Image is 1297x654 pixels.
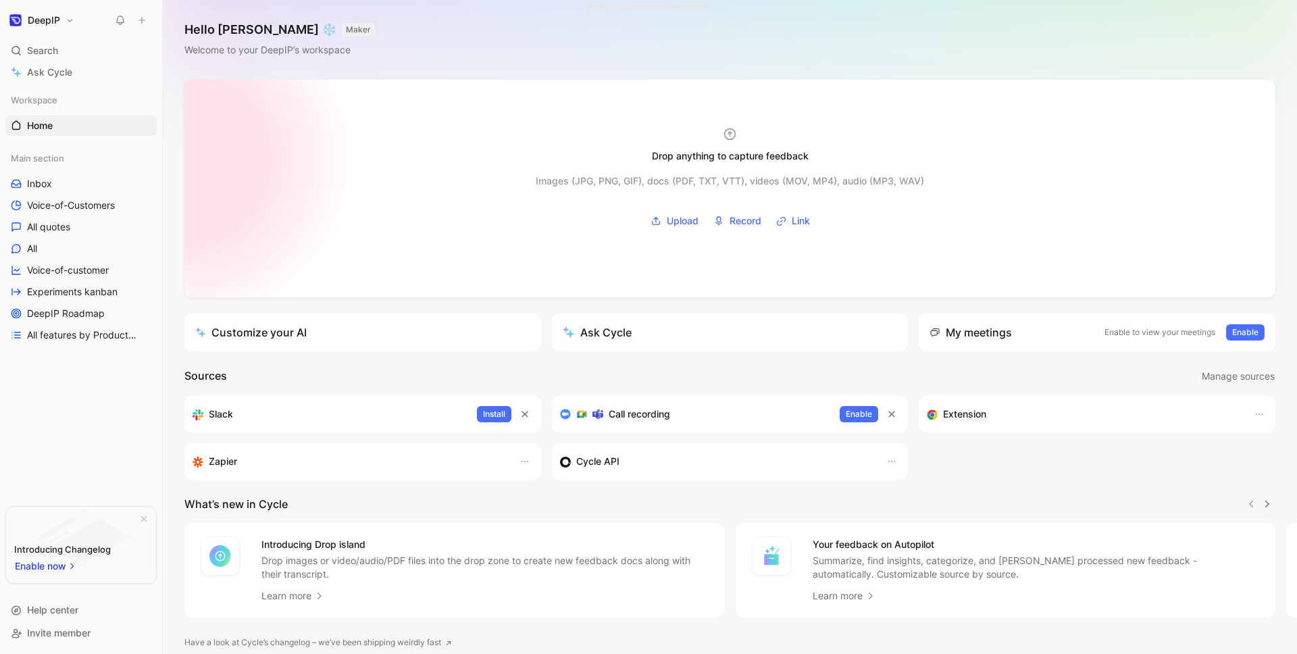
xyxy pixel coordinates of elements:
span: Manage sources [1202,368,1275,384]
span: Ask Cycle [27,64,72,80]
span: All features by Product area [27,328,139,342]
span: Enable [846,407,872,421]
div: Capture feedback from anywhere on the web [927,406,1240,422]
a: All quotes [5,217,157,237]
a: Experiments kanban [5,282,157,302]
div: Main sectionInboxVoice-of-CustomersAll quotesAllVoice-of-customerExperiments kanbanDeepIP Roadmap... [5,148,157,345]
h2: Sources [184,368,227,385]
span: Upload [667,213,698,229]
div: Introducing Changelog [14,541,111,557]
span: Search [27,43,58,59]
span: Enable now [15,558,68,574]
a: Voice-of-customer [5,260,157,280]
a: Inbox [5,174,157,194]
span: Voice-of-customer [27,263,109,277]
button: Enable [840,406,878,422]
span: All [27,242,37,255]
span: DeepIP Roadmap [27,307,105,320]
a: Learn more [261,588,325,604]
div: Search [5,41,157,61]
span: Invite member [27,627,91,638]
div: Drop anything to capture feedback [652,148,809,164]
button: MAKER [342,23,375,36]
button: Ask Cycle [552,313,909,351]
div: Welcome to your DeepIP’s workspace [184,42,375,58]
span: Main section [11,151,64,165]
a: Customize your AI [184,313,541,351]
a: Have a look at Cycle’s changelog – we’ve been shipping weirdly fast [184,636,452,649]
div: Ask Cycle [563,324,632,341]
h3: Extension [943,406,986,422]
span: Voice-of-Customers [27,199,115,212]
button: Enable [1226,324,1265,341]
button: Enable now [14,557,78,575]
div: Sync your customers, send feedback and get updates in Slack [193,406,466,422]
span: Help center [27,604,78,615]
button: DeepIPDeepIP [5,11,78,30]
h4: Your feedback on Autopilot [813,536,1260,553]
a: DeepIP Roadmap [5,303,157,324]
div: Invite member [5,623,157,643]
span: All quotes [27,220,70,234]
img: bg-BLZuj68n.svg [18,507,145,576]
div: Main section [5,148,157,168]
a: All features by Product area [5,325,157,345]
h3: Cycle API [576,453,619,470]
p: Summarize, find insights, categorize, and [PERSON_NAME] processed new feedback - automatically. C... [813,554,1260,581]
span: Record [730,213,761,229]
span: Install [483,407,505,421]
button: Link [771,211,815,231]
h4: Introducing Drop island [261,536,709,553]
span: Home [27,119,53,132]
h3: Call recording [609,406,670,422]
h1: DeepIP [28,14,60,26]
a: Ask Cycle [5,62,157,82]
h3: Slack [209,406,233,422]
h3: Zapier [209,453,237,470]
a: Voice-of-Customers [5,195,157,216]
a: Home [5,116,157,136]
div: Help center [5,600,157,620]
a: All [5,238,157,259]
span: Inbox [27,177,52,191]
button: Manage sources [1201,368,1275,385]
h1: Hello [PERSON_NAME] ❄️ [184,22,375,38]
div: Workspace [5,90,157,110]
span: Workspace [11,93,57,107]
h2: What’s new in Cycle [184,496,288,512]
div: Customize your AI [195,324,307,341]
button: Install [477,406,511,422]
p: Enable to view your meetings [1104,326,1215,339]
button: Upload [646,211,703,231]
span: Link [792,213,810,229]
a: Learn more [813,588,876,604]
img: DeepIP [9,14,22,27]
button: Record [709,211,766,231]
div: Record & transcribe meetings from Zoom, Meet & Teams. [560,406,830,422]
div: Capture feedback from thousands of sources with Zapier (survey results, recordings, sheets, etc). [193,453,506,470]
div: Sync customers & send feedback from custom sources. Get inspired by our favorite use case [560,453,873,470]
span: Enable [1232,326,1258,339]
p: Drop images or video/audio/PDF files into the drop zone to create new feedback docs along with th... [261,554,709,581]
div: Images (JPG, PNG, GIF), docs (PDF, TXT, VTT), videos (MOV, MP4), audio (MP3, WAV) [536,173,924,189]
div: My meetings [930,324,1012,341]
span: Experiments kanban [27,285,118,299]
